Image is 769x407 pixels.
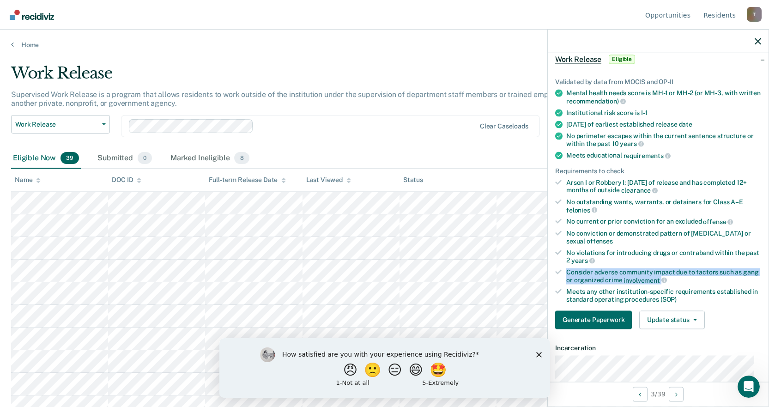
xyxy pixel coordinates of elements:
[219,338,550,398] iframe: Survey by Kim from Recidiviz
[10,10,54,20] img: Recidiviz
[403,176,423,184] div: Status
[555,55,601,64] span: Work Release
[703,218,733,225] span: offense
[566,109,761,116] div: Institutional risk score is
[624,276,666,284] span: involvement
[566,229,761,245] div: No conviction or demonstrated pattern of [MEDICAL_DATA] or sexual
[566,206,597,213] span: felonies
[639,310,704,329] button: Update status
[480,122,528,130] div: Clear caseloads
[11,64,588,90] div: Work Release
[641,109,648,116] span: I-1
[11,148,81,169] div: Eligible Now
[566,89,761,105] div: Mental health needs score is MH-1 or MH-2 (or MH-3, with written
[61,152,79,164] span: 39
[621,187,658,194] span: clearance
[566,178,761,194] div: Arson I or Robbery I: [DATE] of release and has completed 12+ months of outside
[112,176,141,184] div: DOC ID
[169,148,251,169] div: Marked Ineligible
[138,152,152,164] span: 0
[660,296,677,303] span: (SOP)
[548,382,769,406] div: 3 / 39
[566,249,761,264] div: No violations for introducing drugs or contraband within the past 2
[566,120,761,128] div: [DATE] of earliest established release
[747,7,762,22] div: T
[620,140,643,147] span: years
[555,78,761,85] div: Validated by data from MOCIS and OP-II
[15,176,41,184] div: Name
[548,44,769,74] div: Work ReleaseEligible
[738,376,760,398] iframe: Intercom live chat
[96,148,154,169] div: Submitted
[209,176,286,184] div: Full-term Release Date
[566,97,626,104] span: recommendation)
[234,152,249,164] span: 8
[633,387,648,401] button: Previous Opportunity
[15,121,98,128] span: Work Release
[669,387,684,401] button: Next Opportunity
[609,55,635,64] span: Eligible
[747,7,762,22] button: Profile dropdown button
[566,288,761,304] div: Meets any other institution-specific requirements established in standard operating procedures
[555,167,761,175] div: Requirements to check
[571,257,595,264] span: years
[624,152,671,159] span: requirements
[11,90,579,108] p: Supervised Work Release is a program that allows residents to work outside of the institution und...
[566,268,761,284] div: Consider adverse community impact due to factors such as gang or organized crime
[679,120,692,128] span: date
[555,310,632,329] button: Generate Paperwork
[566,198,761,213] div: No outstanding wants, warrants, or detainers for Class A–E
[587,237,613,244] span: offenses
[566,152,761,160] div: Meets educational
[566,218,761,226] div: No current or prior conviction for an excluded
[11,41,758,49] a: Home
[555,344,761,352] dt: Incarceration
[306,176,351,184] div: Last Viewed
[566,132,761,147] div: No perimeter escapes within the current sentence structure or within the past 10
